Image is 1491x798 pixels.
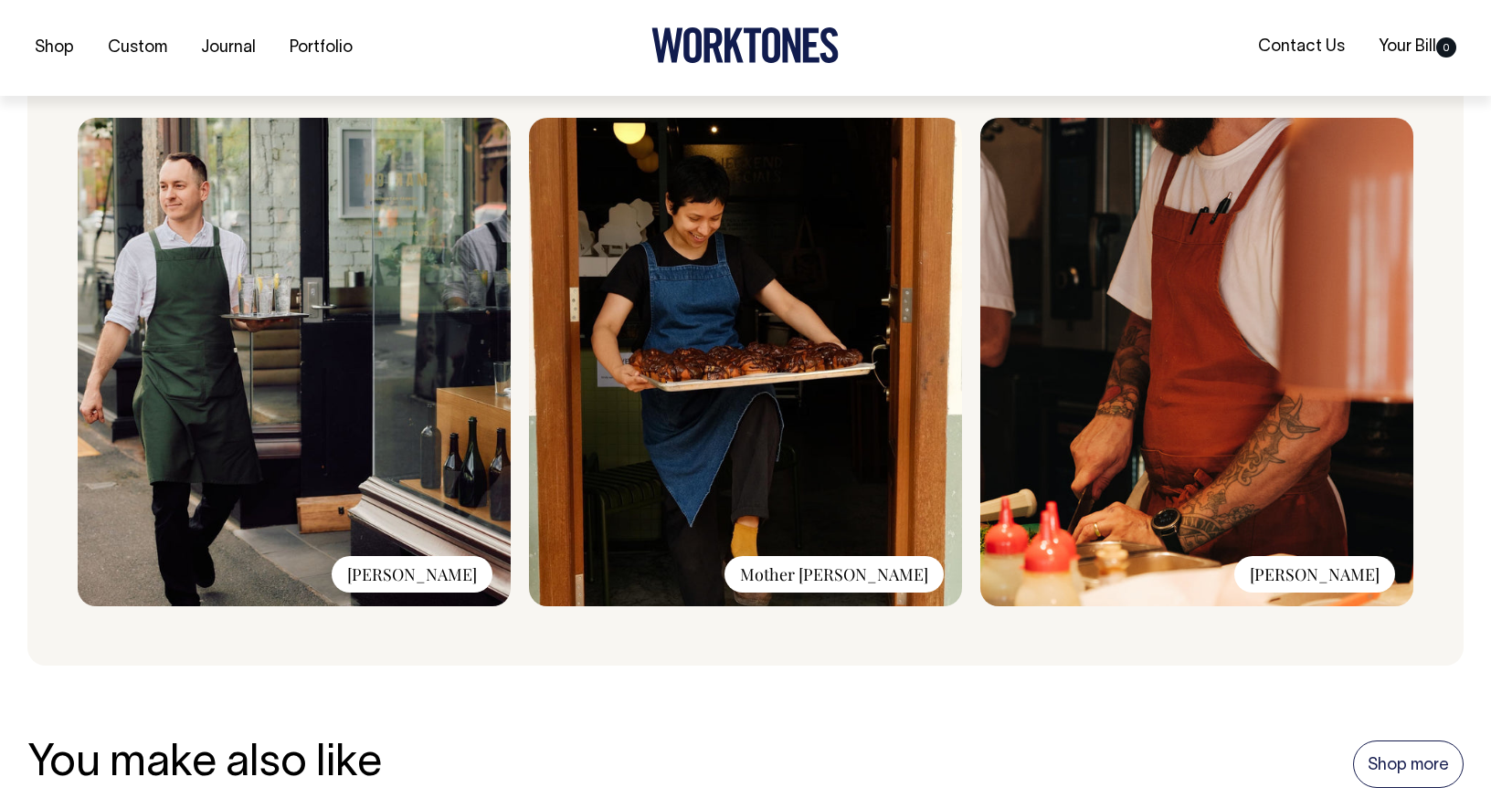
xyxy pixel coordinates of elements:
h3: You make also like [27,740,382,789]
a: Journal [194,33,263,63]
a: Your Bill0 [1371,32,1464,62]
img: Marion.jpg [78,118,511,606]
img: B9F7D2BA-C9EC-43C5-9AD8-313A8EF6375C_1_1fda9df3-c87d-42e0-824a-55a807c95ae2.jpg [529,118,962,606]
a: Portfolio [282,33,360,63]
div: [PERSON_NAME] [1234,556,1395,593]
a: Custom [100,33,174,63]
a: Contact Us [1251,32,1352,62]
span: 0 [1436,37,1456,58]
a: Shop more [1353,740,1464,788]
div: [PERSON_NAME] [332,556,492,593]
img: WORKTONES_BIANCA_FULL-RES_EXTRAS-3.jpg [980,118,1413,606]
a: Shop [27,33,81,63]
div: Mother [PERSON_NAME] [724,556,944,593]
